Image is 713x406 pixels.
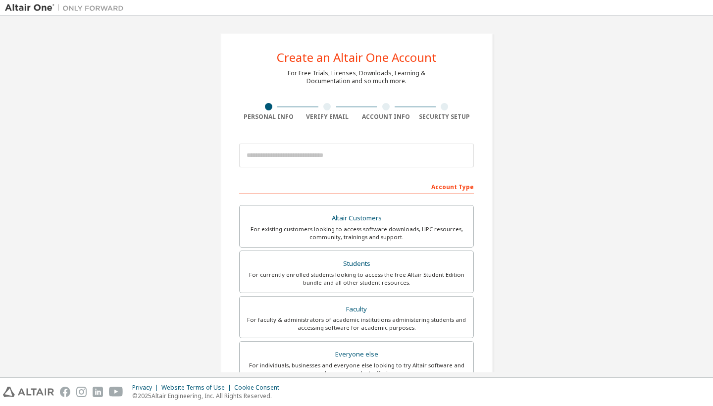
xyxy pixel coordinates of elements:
[246,361,467,377] div: For individuals, businesses and everyone else looking to try Altair software and explore our prod...
[298,113,357,121] div: Verify Email
[93,387,103,397] img: linkedin.svg
[132,384,161,392] div: Privacy
[161,384,234,392] div: Website Terms of Use
[415,113,474,121] div: Security Setup
[277,51,437,63] div: Create an Altair One Account
[246,348,467,361] div: Everyone else
[246,257,467,271] div: Students
[356,113,415,121] div: Account Info
[109,387,123,397] img: youtube.svg
[5,3,129,13] img: Altair One
[246,271,467,287] div: For currently enrolled students looking to access the free Altair Student Edition bundle and all ...
[60,387,70,397] img: facebook.svg
[288,69,425,85] div: For Free Trials, Licenses, Downloads, Learning & Documentation and so much more.
[246,303,467,316] div: Faculty
[246,225,467,241] div: For existing customers looking to access software downloads, HPC resources, community, trainings ...
[239,113,298,121] div: Personal Info
[239,178,474,194] div: Account Type
[246,211,467,225] div: Altair Customers
[76,387,87,397] img: instagram.svg
[246,316,467,332] div: For faculty & administrators of academic institutions administering students and accessing softwa...
[234,384,285,392] div: Cookie Consent
[3,387,54,397] img: altair_logo.svg
[132,392,285,400] p: © 2025 Altair Engineering, Inc. All Rights Reserved.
